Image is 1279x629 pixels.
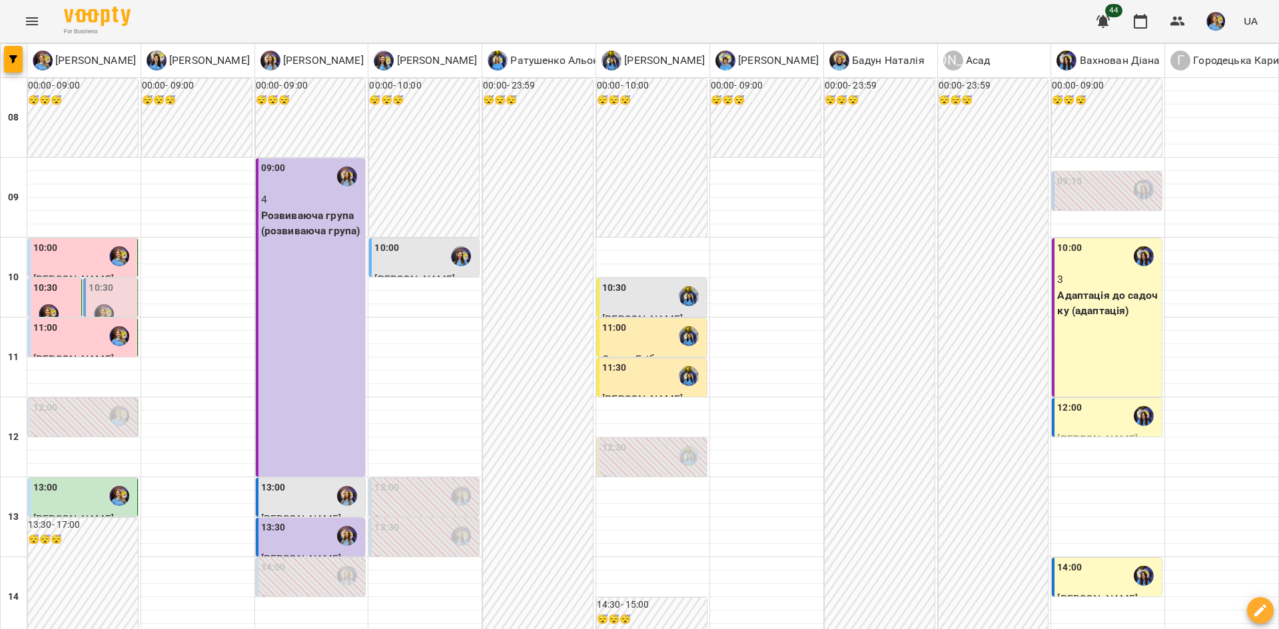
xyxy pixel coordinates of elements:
[8,350,19,365] h6: 11
[939,93,1049,108] h6: 😴😴😴
[715,51,819,71] div: Чирва Юлія
[829,51,925,71] a: Б Бадун Наталія
[8,510,19,524] h6: 13
[53,53,136,69] p: [PERSON_NAME]
[451,486,471,506] img: Ігнатенко Оксана
[597,598,707,612] h6: 14:30 - 15:00
[261,521,286,535] label: 13:30
[8,110,19,125] h6: 08
[1134,406,1154,426] img: Вахнован Діана
[825,79,935,93] h6: 00:00 - 23:59
[261,591,363,607] p: 0
[602,441,627,455] label: 12:30
[28,532,138,547] h6: 😴😴😴
[1134,246,1154,266] div: Вахнован Діана
[337,166,357,186] img: Казимирів Тетяна
[1052,79,1162,93] h6: 00:00 - 09:00
[33,431,135,447] p: 0
[394,53,477,69] p: [PERSON_NAME]
[829,51,849,71] img: Б
[33,281,58,296] label: 10:30
[167,53,250,69] p: [PERSON_NAME]
[64,7,131,26] img: Voopty Logo
[602,361,627,375] label: 11:30
[89,281,113,296] label: 10:30
[1244,14,1258,28] span: UA
[337,486,357,506] div: Казимирів Тетяна
[256,79,366,93] h6: 00:00 - 09:00
[679,366,699,386] img: Свириденко Аня
[597,79,707,93] h6: 00:00 - 10:00
[33,401,58,415] label: 12:00
[829,51,925,71] div: Бадун Наталія
[1057,401,1082,415] label: 12:00
[142,93,252,108] h6: 😴😴😴
[488,51,508,71] img: Р
[1105,4,1122,17] span: 44
[602,51,705,71] a: С [PERSON_NAME]
[374,51,477,71] div: Ігнатенко Оксана
[943,51,963,71] div: [PERSON_NAME]
[602,353,655,365] span: Сохач Гліб
[33,353,114,365] span: [PERSON_NAME]
[597,93,707,108] h6: 😴😴😴
[1076,53,1160,69] p: Вахнован Діана
[109,406,129,426] img: Позднякова Анастасія
[109,486,129,506] img: Позднякова Анастасія
[825,93,935,108] h6: 😴😴😴
[33,481,58,495] label: 13:00
[602,321,627,335] label: 11:00
[374,51,394,71] img: І
[261,513,342,525] span: [PERSON_NAME]
[1057,433,1138,445] span: [PERSON_NAME]
[1057,288,1159,319] p: Адаптація до садочку (адаптація)
[109,246,129,266] div: Позднякова Анастасія
[1057,560,1082,575] label: 14:00
[622,53,705,69] p: [PERSON_NAME]
[1057,174,1082,189] label: 09:15
[1206,12,1225,31] img: 6b085e1eb0905a9723a04dd44c3bb19c.jpg
[451,526,471,546] img: Ігнатенко Оксана
[735,53,819,69] p: [PERSON_NAME]
[261,552,342,565] span: [PERSON_NAME]
[679,286,699,306] div: Свириденко Аня
[28,93,138,108] h6: 😴😴😴
[261,161,286,176] label: 09:00
[8,270,19,285] h6: 10
[8,430,19,445] h6: 12
[679,446,699,466] img: Свириденко Аня
[109,326,129,346] div: Позднякова Анастасія
[142,79,252,93] h6: 00:00 - 09:00
[33,51,53,71] img: П
[39,304,59,324] div: Позднякова Анастасія
[261,192,363,208] p: 4
[1170,51,1190,71] div: Г
[337,566,357,586] img: Казимирів Тетяна
[602,313,683,325] span: [PERSON_NAME]
[1134,566,1154,586] img: Вахнован Діана
[261,208,363,239] p: Розвиваюча група (розвиваюча група)
[451,246,471,266] img: Ігнатенко Оксана
[147,51,250,71] div: Базілєва Катерина
[1057,272,1159,288] p: 3
[369,93,479,108] h6: 😴😴😴
[1057,51,1076,71] img: В
[374,481,399,495] label: 13:00
[711,79,821,93] h6: 00:00 - 09:00
[1052,93,1162,108] h6: 😴😴😴
[28,79,138,93] h6: 00:00 - 09:00
[483,93,593,108] h6: 😴😴😴
[16,5,48,37] button: Menu
[715,51,735,71] img: Ч
[602,281,627,296] label: 10:30
[94,304,114,324] img: Позднякова Анастасія
[64,27,131,36] span: For Business
[679,326,699,346] img: Свириденко Аня
[602,471,704,487] p: 0
[261,560,286,575] label: 14:00
[711,93,821,108] h6: 😴😴😴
